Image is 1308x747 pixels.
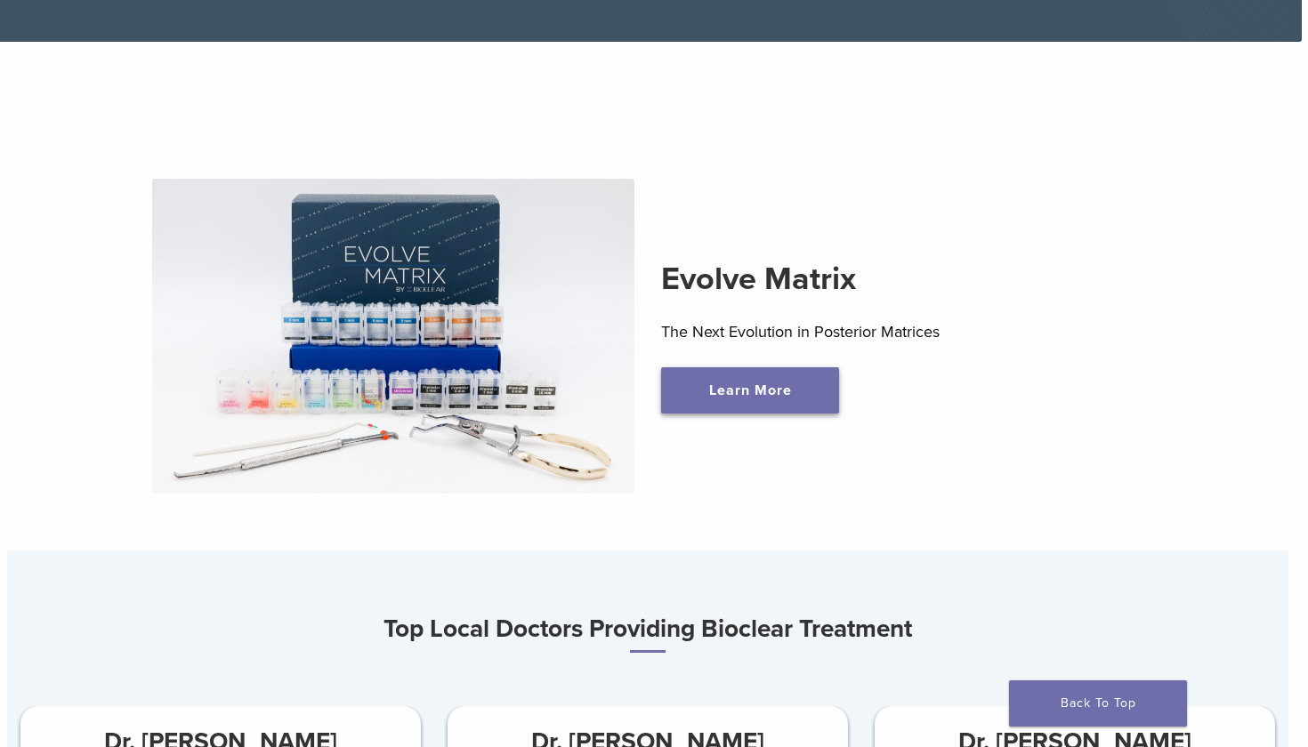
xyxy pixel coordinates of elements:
[152,179,635,494] img: Evolve Matrix
[7,607,1288,653] h3: Top Local Doctors Providing Bioclear Treatment
[661,258,1144,301] h2: Evolve Matrix
[661,318,1144,345] p: The Next Evolution in Posterior Matrices
[1009,680,1187,727] a: Back To Top
[661,367,839,414] a: Learn More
